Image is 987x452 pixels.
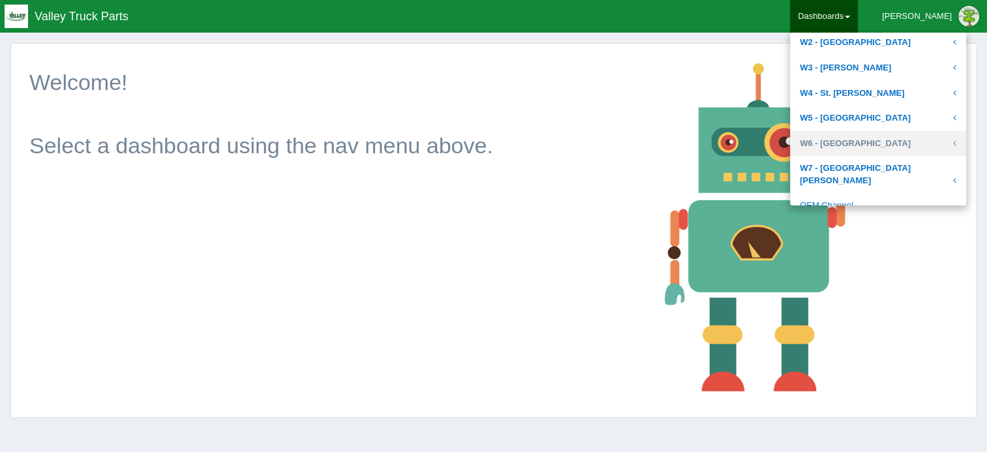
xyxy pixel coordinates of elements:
[655,53,862,400] img: robot-18af129d45a23e4dba80317a7b57af8f57279c3d1c32989fc063bd2141a5b856.png
[790,193,966,218] a: OEM Channel
[29,67,645,162] p: Welcome! Select a dashboard using the nav menu above.
[790,131,966,157] a: W6 - [GEOGRAPHIC_DATA]
[5,5,28,28] img: q1blfpkbivjhsugxdrfq.png
[790,55,966,81] a: W3 - [PERSON_NAME]
[790,81,966,106] a: W4 - St. [PERSON_NAME]
[790,30,966,55] a: W2 - [GEOGRAPHIC_DATA]
[958,6,979,27] img: Profile Picture
[882,3,952,29] div: [PERSON_NAME]
[790,106,966,131] a: W5 - [GEOGRAPHIC_DATA]
[790,156,966,193] a: W7 - [GEOGRAPHIC_DATA][PERSON_NAME]
[35,10,129,23] span: Valley Truck Parts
